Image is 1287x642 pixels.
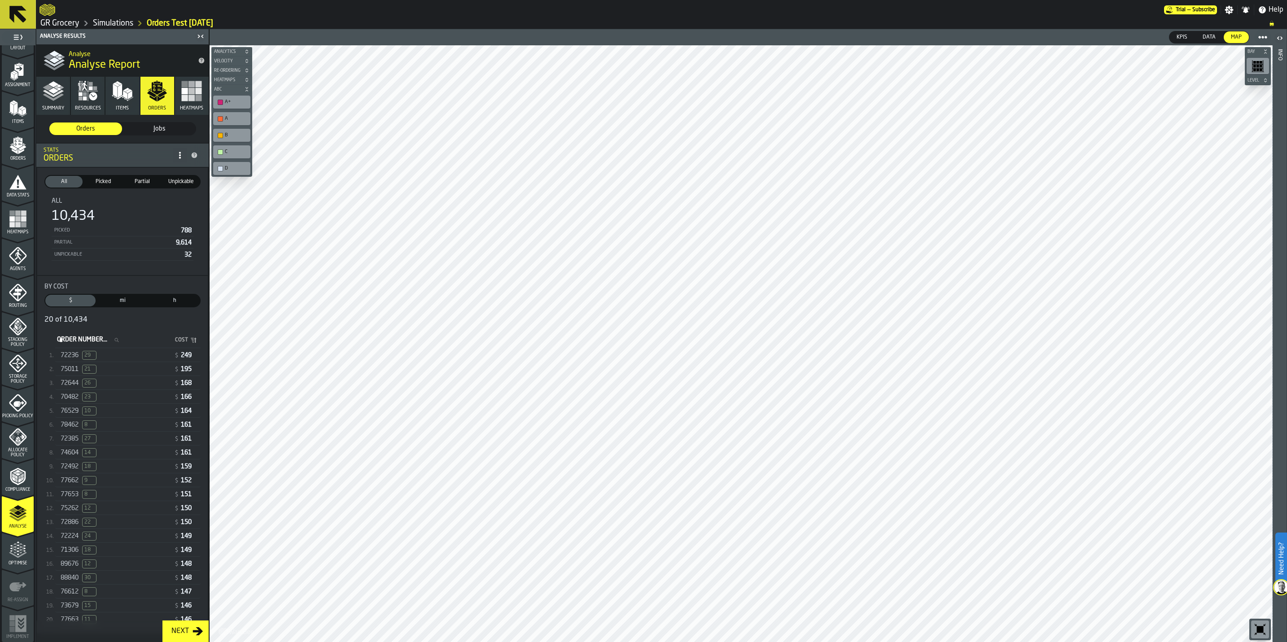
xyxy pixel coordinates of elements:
span: Unpickable Lines [82,532,96,541]
span: Unpickable Lines [82,546,96,555]
div: A [225,116,248,122]
div: StatList-item-[object Object] [55,501,201,515]
span: $ [175,603,178,609]
span: 149 [181,533,193,539]
div: stat-By Cost [37,276,208,633]
label: button-switch-multi-Partial (9,614) [123,175,162,188]
div: StatList-item-[object Object] [55,557,201,571]
span: Bay [1246,49,1261,54]
li: menu Implement [2,606,34,642]
span: $ [175,589,178,595]
label: button-switch-multi-Jobs [123,122,196,135]
span: $ [175,492,178,498]
span: Heatmaps [2,230,34,235]
div: B [225,132,248,138]
span: Heatmaps [212,78,242,83]
span: 788 [181,227,192,234]
span: All [47,178,81,186]
div: StatList-item-[object Object] [55,529,201,543]
input: label [55,334,126,346]
span: 161 [181,422,193,428]
label: button-switch-multi-Orders [49,122,123,135]
span: Unpickable Lines [82,406,96,415]
div: Analyse Results [38,33,194,39]
span: — [1187,7,1191,13]
span: Optimise [2,561,34,566]
div: A [215,114,249,123]
label: button-switch-multi-Picked (788) [83,175,123,188]
span: $ [175,561,178,568]
button: button- [1245,47,1271,56]
span: Stacking Policy [2,337,34,347]
span: 72644 [61,380,79,387]
span: 72886 [61,519,79,526]
li: menu Heatmaps [2,201,34,237]
li: menu Items [2,91,34,127]
div: stat-All [44,190,201,268]
span: Re-Ordering [212,68,242,73]
div: thumb [1195,31,1223,43]
span: By Cost [44,283,68,290]
div: button-toolbar-undefined [211,94,252,110]
span: 148 [181,561,193,567]
span: 152 [181,477,193,484]
div: D [225,166,248,171]
div: B [215,131,249,140]
span: Data Stats [2,193,34,198]
div: StatList-item-[object Object] [55,612,201,626]
div: 10,434 [52,208,95,224]
span: Unpickable Lines [82,434,96,443]
div: StatList-item-[object Object] [55,390,201,404]
span: $ [175,367,178,373]
div: C [215,147,249,157]
div: 20 of 10,434 [44,314,201,325]
span: Unpickable Lines [82,518,96,527]
span: $ [175,478,178,484]
span: Assignment [2,83,34,87]
a: link-to-/wh/i/e451d98b-95f6-4604-91ff-c80219f9c36d [40,18,79,28]
span: Analytics [212,49,242,54]
div: button-toolbar-undefined [211,110,252,127]
label: button-toggle-Help [1254,4,1287,15]
div: button-toolbar-undefined [211,160,252,177]
span: 77663 [61,616,79,623]
div: Title [52,197,193,205]
span: 159 [181,463,193,470]
div: StatList-item-Partial [52,236,193,249]
label: button-switch-multi-Cost [44,294,96,307]
div: Next [168,626,193,637]
span: Orders [53,124,118,133]
button: button- [1245,76,1271,85]
span: Implement [2,634,34,639]
label: button-switch-multi-Unpickable (32) [162,175,201,188]
h2: Sub Title [69,49,191,58]
button: button-Next [162,620,209,642]
a: logo-header [39,2,55,18]
span: Help [1269,4,1283,15]
div: thumb [97,295,148,306]
nav: Breadcrumb [39,18,1283,29]
span: Velocity [212,59,242,64]
div: StatList-item-[object Object] [55,418,201,432]
li: menu Compliance [2,459,34,495]
div: StatList-item-[object Object] [55,585,201,598]
span: $ [175,575,178,581]
span: 70482 [61,393,79,401]
div: button-toolbar-undefined [1245,56,1271,76]
span: ABC [212,87,242,92]
div: Menu Subscription [1164,5,1217,14]
span: Unpickable Lines [82,448,96,457]
span: $ [175,353,178,359]
button: button- [211,47,252,56]
span: Jobs [127,124,192,133]
div: thumb [84,176,122,188]
span: $ [175,506,178,512]
span: 74604 [61,449,79,456]
div: Unpickable [53,252,181,258]
span: Unpickable Lines [82,559,96,568]
div: button-toolbar-undefined [211,127,252,144]
div: thumb [45,176,83,188]
label: button-switch-multi-All (10,434) [44,175,83,188]
button: button- [211,66,252,75]
svg: Reset zoom and position [1253,622,1267,637]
